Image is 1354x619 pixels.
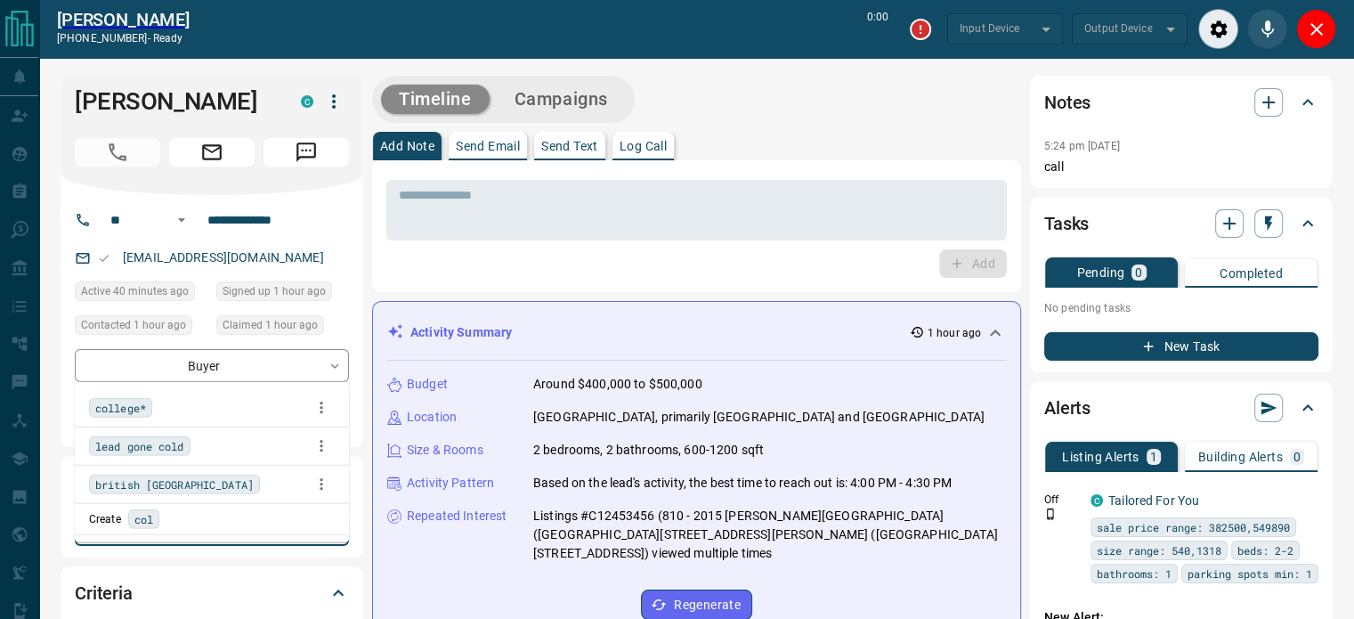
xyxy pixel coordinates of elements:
[407,474,494,493] p: Activity Pattern
[1044,492,1080,508] p: Off
[134,510,153,528] span: col
[456,140,520,152] p: Send Email
[541,140,598,152] p: Send Text
[1247,9,1287,49] div: Mute
[81,282,189,300] span: Active 40 minutes ago
[407,441,483,460] p: Size & Rooms
[1090,494,1103,507] div: condos.ca
[1198,451,1283,463] p: Building Alerts
[1198,9,1238,49] div: Audio Settings
[928,325,981,341] p: 1 hour ago
[867,9,888,49] p: 0:00
[1044,209,1089,238] h2: Tasks
[223,282,326,300] span: Signed up 1 hour ago
[1188,565,1312,582] span: parking spots min: 1
[98,252,110,265] svg: Email Valid
[169,138,255,167] span: Email
[387,316,1006,349] div: Activity Summary1 hour ago
[380,140,434,152] p: Add Note
[533,408,985,427] p: [GEOGRAPHIC_DATA], primarily [GEOGRAPHIC_DATA] and [GEOGRAPHIC_DATA]
[497,85,626,114] button: Campaigns
[533,474,952,493] p: Based on the lead's activity, the best time to reach out is: 4:00 PM - 4:30 PM
[57,30,190,46] p: [PHONE_NUMBER] -
[89,511,121,527] p: Create
[1044,81,1318,124] div: Notes
[223,316,318,334] span: Claimed 1 hour ago
[1044,508,1057,520] svg: Push Notification Only
[1044,158,1318,176] p: call
[1097,565,1172,582] span: bathrooms: 1
[75,579,133,607] h2: Criteria
[75,349,349,382] div: Buyer
[620,140,667,152] p: Log Call
[264,138,349,167] span: Message
[410,323,512,342] p: Activity Summary
[171,209,192,231] button: Open
[1062,451,1139,463] p: Listing Alerts
[381,85,490,114] button: Timeline
[95,476,254,493] span: british [GEOGRAPHIC_DATA]
[1108,493,1199,508] a: Tailored For You
[75,572,349,615] div: Criteria
[216,315,349,340] div: Wed Oct 15 2025
[533,507,1006,563] p: Listings #C12453456 (810 - 2015 [PERSON_NAME][GEOGRAPHIC_DATA] ([GEOGRAPHIC_DATA][STREET_ADDRESS]...
[95,437,184,455] span: lead gone cold
[407,507,507,525] p: Repeated Interest
[318,518,343,543] button: Close
[1044,394,1090,422] h2: Alerts
[1135,266,1142,279] p: 0
[1044,295,1318,322] p: No pending tasks
[95,399,146,417] span: college*
[533,375,702,394] p: Around $400,000 to $500,000
[407,408,457,427] p: Location
[1296,9,1336,49] div: Close
[123,250,324,265] a: [EMAIL_ADDRESS][DOMAIN_NAME]
[81,316,186,334] span: Contacted 1 hour ago
[1097,542,1221,559] span: size range: 540,1318
[57,9,190,30] a: [PERSON_NAME]
[1044,332,1318,361] button: New Task
[153,32,183,45] span: ready
[1044,88,1090,117] h2: Notes
[1076,266,1124,279] p: Pending
[301,95,313,108] div: condos.ca
[75,315,207,340] div: Wed Oct 15 2025
[1293,451,1301,463] p: 0
[1220,267,1283,280] p: Completed
[75,87,274,116] h1: [PERSON_NAME]
[533,441,764,460] p: 2 bedrooms, 2 bathrooms, 600-1200 sqft
[216,281,349,306] div: Wed Oct 15 2025
[1044,140,1120,152] p: 5:24 pm [DATE]
[1097,518,1290,536] span: sale price range: 382500,549890
[1237,542,1293,559] span: beds: 2-2
[1150,451,1157,463] p: 1
[75,281,207,306] div: Wed Oct 15 2025
[75,138,160,167] span: Call
[407,375,448,394] p: Budget
[1044,387,1318,429] div: Alerts
[1044,202,1318,245] div: Tasks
